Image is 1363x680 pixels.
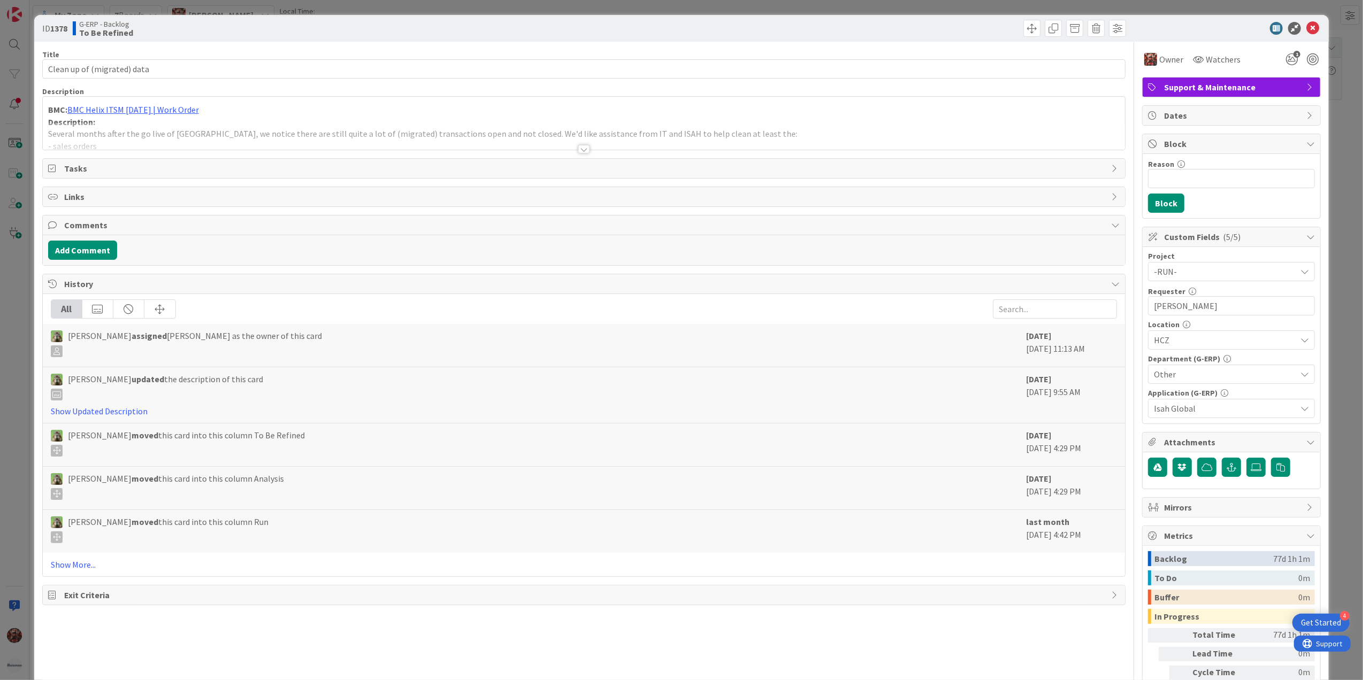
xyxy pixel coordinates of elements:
b: [DATE] [1026,473,1051,484]
div: Backlog [1154,551,1273,566]
div: In Progress [1154,609,1298,624]
b: [DATE] [1026,430,1051,441]
span: Dates [1164,109,1301,122]
input: Search... [993,299,1117,319]
span: Owner [1159,53,1183,66]
span: Watchers [1206,53,1241,66]
button: Add Comment [48,241,117,260]
span: [PERSON_NAME] [PERSON_NAME] as the owner of this card [68,329,322,357]
img: TT [51,330,63,342]
b: last month [1026,516,1069,527]
strong: Description: [48,117,95,127]
input: type card name here... [42,59,1126,79]
div: Location [1148,321,1315,328]
b: [DATE] [1026,374,1051,384]
b: moved [132,516,158,527]
b: moved [132,430,158,441]
label: Requester [1148,287,1185,296]
label: Title [42,50,59,59]
div: All [51,300,82,318]
span: Metrics [1164,529,1301,542]
div: Open Get Started checklist, remaining modules: 4 [1292,614,1350,632]
span: ( 5/5 ) [1223,231,1241,242]
span: Attachments [1164,436,1301,449]
b: updated [132,374,164,384]
button: Block [1148,194,1184,213]
div: 77d 1h 1m [1256,628,1310,643]
div: 0m [1298,609,1310,624]
span: ID [42,22,67,35]
div: [DATE] 4:29 PM [1026,472,1117,504]
b: [DATE] [1026,330,1051,341]
span: Mirrors [1164,501,1301,514]
span: Block [1164,137,1301,150]
span: [PERSON_NAME] this card into this column Run [68,515,268,543]
img: TT [51,473,63,485]
div: [DATE] 9:55 AM [1026,373,1117,418]
span: [PERSON_NAME] this card into this column Analysis [68,472,284,500]
label: Reason [1148,159,1174,169]
span: Other [1154,368,1296,381]
div: Project [1148,252,1315,260]
div: Buffer [1154,590,1298,605]
div: 0m [1256,647,1310,661]
div: 0m [1256,666,1310,680]
div: Application (G-ERP) [1148,389,1315,397]
div: Get Started [1301,617,1341,628]
img: TT [51,430,63,442]
span: Isah Global [1154,402,1296,415]
b: moved [132,473,158,484]
a: BMC Helix ITSM [DATE] | Work Order [67,104,199,115]
b: assigned [132,330,167,341]
div: [DATE] 4:42 PM [1026,515,1117,547]
b: 1378 [50,23,67,34]
span: 1 [1293,51,1300,58]
img: JK [1144,53,1157,66]
span: Custom Fields [1164,230,1301,243]
span: History [64,277,1106,290]
span: Tasks [64,162,1106,175]
span: HCZ [1154,334,1296,346]
span: Exit Criteria [64,589,1106,601]
span: Support [22,2,49,14]
span: Links [64,190,1106,203]
span: [PERSON_NAME] this card into this column To Be Refined [68,429,305,457]
span: -RUN- [1154,264,1291,279]
span: Support & Maintenance [1164,81,1301,94]
img: TT [51,516,63,528]
div: Total Time [1192,628,1251,643]
span: Description [42,87,84,96]
strong: BMC: [48,104,67,115]
a: Show More... [51,558,1118,571]
a: Show Updated Description [51,406,148,416]
div: Cycle Time [1192,666,1251,680]
div: 0m [1298,570,1310,585]
div: Department (G-ERP) [1148,355,1315,362]
div: 0m [1298,590,1310,605]
div: 77d 1h 1m [1273,551,1310,566]
span: Comments [64,219,1106,231]
div: 4 [1340,611,1350,621]
b: To Be Refined [79,28,133,37]
div: [DATE] 4:29 PM [1026,429,1117,461]
div: Lead Time [1192,647,1251,661]
span: G-ERP - Backlog [79,20,133,28]
div: [DATE] 11:13 AM [1026,329,1117,361]
img: TT [51,374,63,385]
span: [PERSON_NAME] the description of this card [68,373,263,400]
div: To Do [1154,570,1298,585]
